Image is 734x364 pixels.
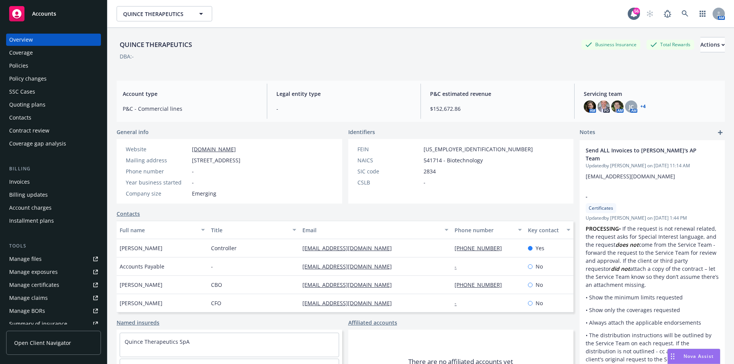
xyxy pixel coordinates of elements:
[120,226,196,234] div: Full name
[455,299,463,307] a: -
[536,262,543,270] span: No
[640,104,646,109] a: +4
[192,146,236,153] a: [DOMAIN_NAME]
[536,281,543,289] span: No
[451,221,525,239] button: Phone number
[589,205,613,212] span: Certificates
[120,52,134,60] div: DBA: -
[586,225,619,232] strong: PROCESSING
[348,128,375,136] span: Identifiers
[192,189,216,197] span: Emerging
[120,299,162,307] span: [PERSON_NAME]
[126,178,189,186] div: Year business started
[9,34,33,46] div: Overview
[6,99,101,111] a: Quoting plans
[126,167,189,175] div: Phone number
[6,305,101,317] a: Manage BORs
[586,319,719,327] p: • Always attach the applicable endorsements
[192,167,194,175] span: -
[424,145,533,153] span: [US_EMPLOYER_IDENTIFICATION_NUMBER]
[633,8,640,15] div: 56
[6,47,101,59] a: Coverage
[677,6,693,21] a: Search
[6,279,101,291] a: Manage certificates
[9,138,66,150] div: Coverage gap analysis
[9,305,45,317] div: Manage BORs
[9,112,31,124] div: Contacts
[9,86,35,98] div: SSC Cases
[6,138,101,150] a: Coverage gap analysis
[6,60,101,72] a: Policies
[126,156,189,164] div: Mailing address
[586,225,719,289] p: • If the request is not renewal related, the request asks for Special Interest language, and the ...
[455,263,463,270] a: -
[684,353,714,359] span: Nova Assist
[6,73,101,85] a: Policy changes
[126,189,189,197] div: Company size
[9,125,49,137] div: Contract review
[6,176,101,188] a: Invoices
[611,100,624,113] img: photo
[424,178,425,186] span: -
[123,10,189,18] span: QUINCE THERAPEUTICS
[123,105,258,113] span: P&C - Commercial lines
[646,40,694,49] div: Total Rewards
[357,178,421,186] div: CSLB
[120,244,162,252] span: [PERSON_NAME]
[629,103,634,111] span: JC
[424,156,483,164] span: 541714 - Biotechnology
[9,266,58,278] div: Manage exposures
[357,145,421,153] div: FEIN
[581,40,640,49] div: Business Insurance
[117,319,159,327] a: Named insureds
[586,215,719,222] span: Updated by [PERSON_NAME] on [DATE] 1:44 PM
[528,226,562,234] div: Key contact
[586,193,699,201] span: -
[125,338,190,345] a: Quince Therapeutics SpA
[6,266,101,278] a: Manage exposures
[276,105,411,113] span: -
[117,221,208,239] button: Full name
[584,90,719,98] span: Servicing team
[6,125,101,137] a: Contract review
[424,167,436,175] span: 2834
[667,349,720,364] button: Nova Assist
[9,279,59,291] div: Manage certificates
[6,253,101,265] a: Manage files
[6,292,101,304] a: Manage claims
[586,173,675,180] span: [EMAIL_ADDRESS][DOMAIN_NAME]
[6,318,101,330] a: Summary of insurance
[192,156,240,164] span: [STREET_ADDRESS]
[586,306,719,314] p: • Show only the coverages requested
[9,292,48,304] div: Manage claims
[211,262,213,270] span: -
[302,299,398,307] a: [EMAIL_ADDRESS][DOMAIN_NAME]
[580,128,595,137] span: Notes
[9,318,67,330] div: Summary of insurance
[536,299,543,307] span: No
[211,299,221,307] span: CFO
[302,263,398,270] a: [EMAIL_ADDRESS][DOMAIN_NAME]
[14,339,71,347] span: Open Client Navigator
[611,265,630,272] em: did not
[208,221,299,239] button: Title
[126,145,189,153] div: Website
[117,210,140,218] a: Contacts
[430,90,565,98] span: P&C estimated revenue
[6,34,101,46] a: Overview
[302,226,440,234] div: Email
[9,99,45,111] div: Quoting plans
[32,11,56,17] span: Accounts
[9,47,33,59] div: Coverage
[695,6,710,21] a: Switch app
[302,244,398,252] a: [EMAIL_ADDRESS][DOMAIN_NAME]
[700,37,725,52] button: Actions
[6,202,101,214] a: Account charges
[9,73,47,85] div: Policy changes
[117,128,149,136] span: General info
[455,244,508,252] a: [PHONE_NUMBER]
[211,244,237,252] span: Controller
[586,162,719,169] span: Updated by [PERSON_NAME] on [DATE] 11:14 AM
